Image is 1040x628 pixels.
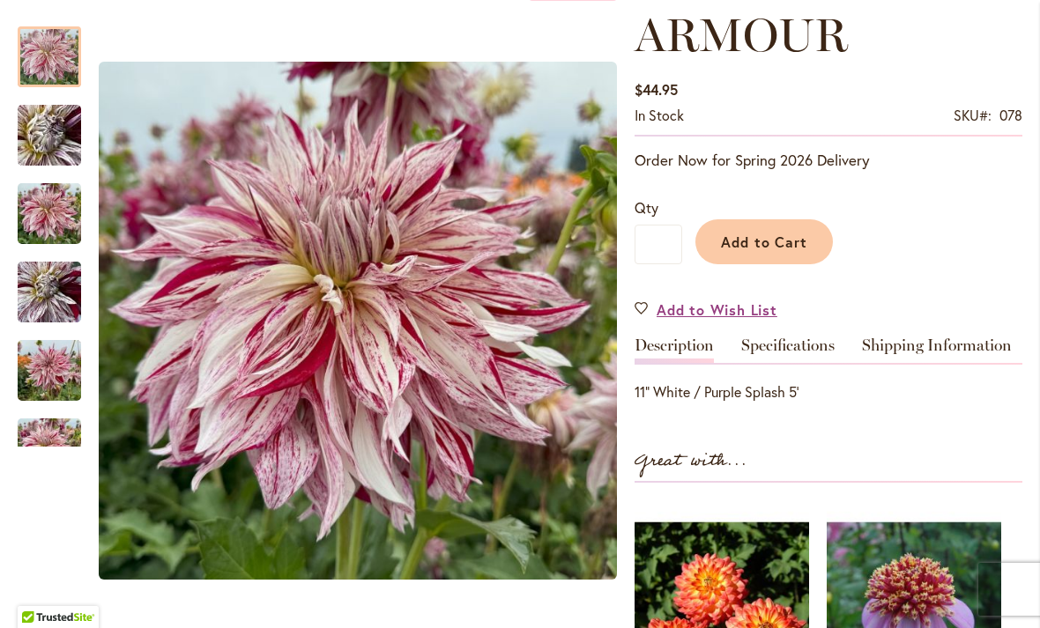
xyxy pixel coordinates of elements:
div: KNIGHT'S ARMOUR [18,166,99,244]
div: KNIGHT'S ARMOUR [18,322,99,401]
div: Detailed Product Info [635,337,1022,403]
div: KNIGHTS ARMOUR [18,9,99,87]
strong: SKU [954,106,992,124]
a: Specifications [741,337,835,363]
img: KNIGHT'S ARMOUR [18,172,81,256]
strong: Great with... [635,447,747,476]
div: KNIGHT'S ARMOUR [18,87,99,166]
button: Add to Cart [695,219,833,264]
a: Description [635,337,714,363]
span: Add to Wish List [657,299,777,320]
img: KNIGHT'S ARMOUR [18,250,81,335]
div: 078 [999,106,1022,126]
div: Availability [635,106,684,126]
img: KNIGHT'S ARMOUR [18,329,81,413]
span: Add to Cart [721,233,808,251]
span: In stock [635,106,684,124]
p: 11" White / Purple Splash 5' [635,382,1022,403]
div: KNIGHT'S ARMOUR [18,244,99,322]
p: Order Now for Spring 2026 Delivery [635,150,1022,171]
img: KNIGHTS ARMOUR [99,62,617,580]
a: Add to Wish List [635,299,777,320]
iframe: Launch Accessibility Center [13,565,63,615]
a: Shipping Information [862,337,1012,363]
span: Qty [635,198,658,217]
span: $44.95 [635,80,678,99]
div: KNIGHT'S ARMOUR [18,401,81,479]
